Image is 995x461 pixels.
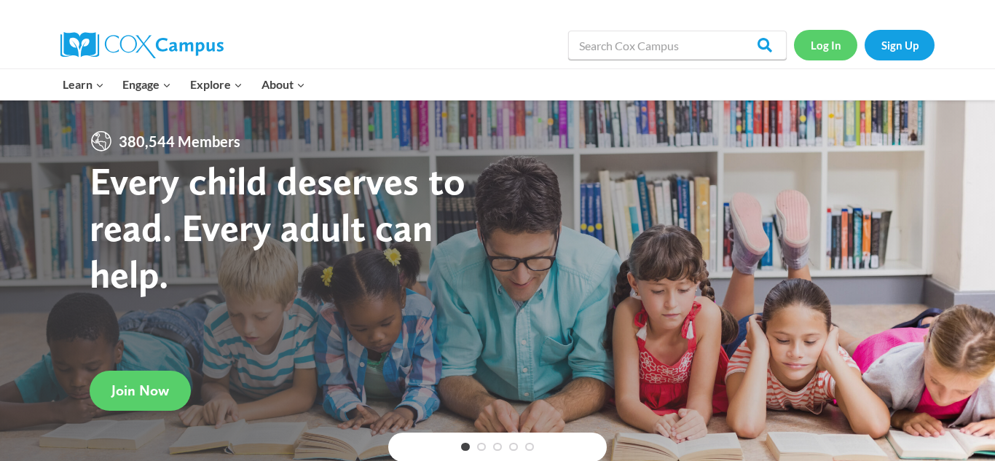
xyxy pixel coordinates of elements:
[568,31,787,60] input: Search Cox Campus
[493,443,502,452] a: 3
[461,443,470,452] a: 1
[509,443,518,452] a: 4
[60,32,224,58] img: Cox Campus
[525,443,534,452] a: 5
[90,371,191,411] a: Join Now
[181,69,252,100] button: Child menu of Explore
[111,382,169,399] span: Join Now
[794,30,857,60] a: Log In
[53,69,114,100] button: Child menu of Learn
[90,157,465,296] strong: Every child deserves to read. Every adult can help.
[477,443,486,452] a: 2
[114,69,181,100] button: Child menu of Engage
[252,69,315,100] button: Child menu of About
[794,30,935,60] nav: Secondary Navigation
[865,30,935,60] a: Sign Up
[113,130,246,153] span: 380,544 Members
[53,69,314,100] nav: Primary Navigation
